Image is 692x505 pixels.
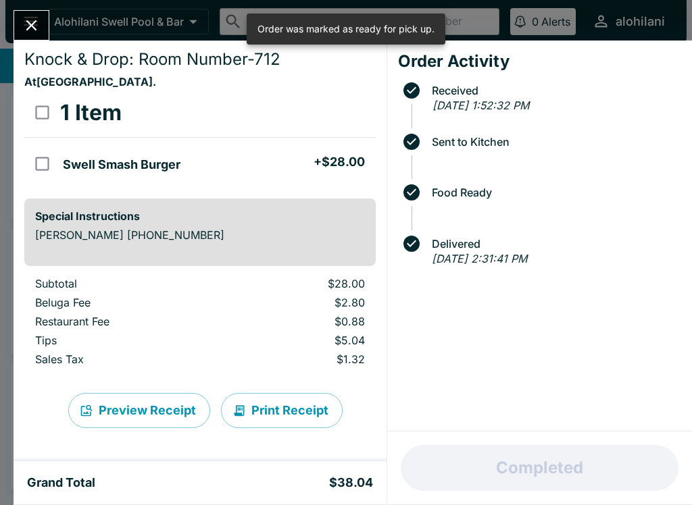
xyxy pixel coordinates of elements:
h5: $38.04 [329,475,373,491]
em: [DATE] 1:52:32 PM [432,99,529,112]
h5: + $28.00 [314,154,365,170]
h4: Order Activity [398,51,681,72]
span: Knock & Drop: Room Number-712 [24,49,280,69]
div: Order was marked as ready for pick up. [257,18,435,41]
button: Preview Receipt [68,393,210,428]
table: orders table [24,277,376,371]
p: Tips [35,334,210,347]
p: Sales Tax [35,352,210,366]
p: $2.80 [232,296,364,309]
button: Close [14,11,49,40]
em: [DATE] 2:31:41 PM [432,252,527,265]
h3: 1 Item [60,99,122,126]
h5: Grand Total [27,475,95,491]
p: $0.88 [232,315,364,328]
table: orders table [24,88,376,188]
span: Food Ready [425,186,681,198]
h6: Special Instructions [35,209,365,223]
p: $28.00 [232,277,364,290]
span: Received [425,84,681,97]
p: Subtotal [35,277,210,290]
p: [PERSON_NAME] [PHONE_NUMBER] [35,228,365,242]
h5: Swell Smash Burger [63,157,180,173]
p: $1.32 [232,352,364,366]
button: Print Receipt [221,393,343,428]
p: Beluga Fee [35,296,210,309]
span: Delivered [425,238,681,250]
p: $5.04 [232,334,364,347]
span: Sent to Kitchen [425,136,681,148]
p: Restaurant Fee [35,315,210,328]
strong: At [GEOGRAPHIC_DATA] . [24,75,156,88]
